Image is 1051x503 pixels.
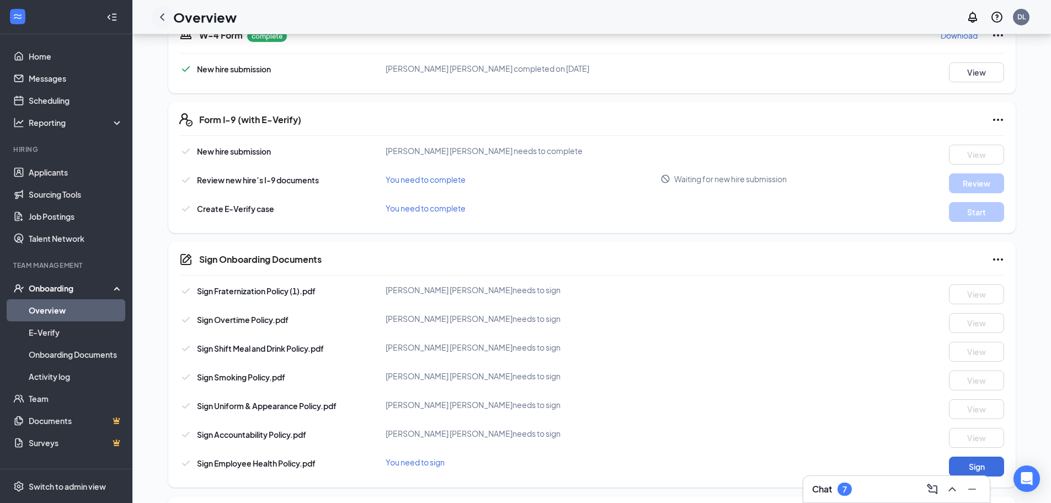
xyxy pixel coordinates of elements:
[199,114,301,126] h5: Form I-9 (with E-Verify)
[949,342,1004,362] button: View
[106,12,118,23] svg: Collapse
[949,457,1004,476] button: Sign
[179,202,193,215] svg: Checkmark
[179,399,193,412] svg: Checkmark
[386,428,661,439] div: [PERSON_NAME] [PERSON_NAME] needs to sign
[963,480,981,498] button: Minimize
[29,321,123,343] a: E-Verify
[926,483,939,496] svg: ComposeMessage
[941,30,978,41] p: Download
[179,428,193,441] svg: Checkmark
[991,253,1005,266] svg: Ellipses
[13,145,121,154] div: Hiring
[29,89,123,112] a: Scheduling
[13,481,24,492] svg: Settings
[966,10,979,24] svg: Notifications
[1017,12,1026,22] div: DL
[179,113,193,126] svg: FormI9EVerifyIcon
[949,145,1004,165] button: View
[12,11,23,22] svg: WorkstreamLogo
[386,399,661,410] div: [PERSON_NAME] [PERSON_NAME] needs to sign
[13,117,24,128] svg: Analysis
[949,62,1004,82] button: View
[842,485,847,494] div: 7
[197,64,271,74] span: New hire submission
[949,370,1004,390] button: View
[386,63,589,73] span: [PERSON_NAME] [PERSON_NAME] completed on [DATE]
[949,173,1004,193] button: Review
[946,483,959,496] svg: ChevronUp
[197,315,289,325] span: Sign Overtime Policy.pdf
[949,202,1004,222] button: Start
[197,458,316,468] span: Sign Employee Health Policy.pdf
[943,480,961,498] button: ChevronUp
[179,457,193,470] svg: Checkmark
[949,428,1004,448] button: View
[179,253,193,266] svg: CompanyDocumentIcon
[29,161,123,183] a: Applicants
[386,313,661,324] div: [PERSON_NAME] [PERSON_NAME] needs to sign
[197,286,316,296] span: Sign Fraternization Policy (1).pdf
[29,227,123,250] a: Talent Network
[179,145,193,158] svg: Checkmark
[197,146,271,156] span: New hire submission
[29,388,123,410] a: Team
[13,261,121,270] div: Team Management
[386,203,466,213] span: You need to complete
[29,343,123,366] a: Onboarding Documents
[29,481,106,492] div: Switch to admin view
[949,399,1004,419] button: View
[29,432,123,454] a: SurveysCrown
[949,284,1004,304] button: View
[29,183,123,205] a: Sourcing Tools
[199,253,322,266] h5: Sign Onboarding Documents
[386,146,583,156] span: [PERSON_NAME] [PERSON_NAME] needs to complete
[197,343,324,353] span: Sign Shift Meal and Drink Policy.pdf
[13,283,24,294] svg: UserCheck
[197,401,337,411] span: Sign Uniform & Appearance Policy.pdf
[179,313,193,326] svg: Checkmark
[179,284,193,298] svg: Checkmark
[173,8,237,27] h1: Overview
[386,370,661,382] div: [PERSON_NAME] [PERSON_NAME] needs to sign
[29,283,114,294] div: Onboarding
[29,45,123,67] a: Home
[179,173,193,187] svg: Checkmark
[29,410,123,432] a: DocumentsCrown
[29,205,123,227] a: Job Postings
[991,113,1005,126] svg: Ellipses
[949,313,1004,333] button: View
[29,67,123,89] a: Messages
[29,299,123,321] a: Overview
[674,173,787,184] span: Waiting for new hire submission
[179,62,193,76] svg: Checkmark
[197,430,306,440] span: Sign Accountability Policy.pdf
[29,117,124,128] div: Reporting
[199,29,243,41] h5: W-4 Form
[386,457,661,468] div: You need to sign
[156,10,169,24] svg: ChevronLeft
[990,10,1004,24] svg: QuestionInfo
[991,29,1005,42] svg: Ellipses
[179,342,193,355] svg: Checkmark
[924,480,941,498] button: ComposeMessage
[247,30,287,42] p: complete
[940,27,978,44] button: Download
[386,342,661,353] div: [PERSON_NAME] [PERSON_NAME] needs to sign
[197,372,285,382] span: Sign Smoking Policy.pdf
[965,483,979,496] svg: Minimize
[660,174,670,184] svg: Blocked
[386,174,466,184] span: You need to complete
[812,483,832,495] h3: Chat
[1013,465,1040,492] div: Open Intercom Messenger
[197,175,319,185] span: Review new hire’s I-9 documents
[29,366,123,388] a: Activity log
[197,204,274,214] span: Create E-Verify case
[179,370,193,384] svg: Checkmark
[386,284,661,295] div: [PERSON_NAME] [PERSON_NAME] needs to sign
